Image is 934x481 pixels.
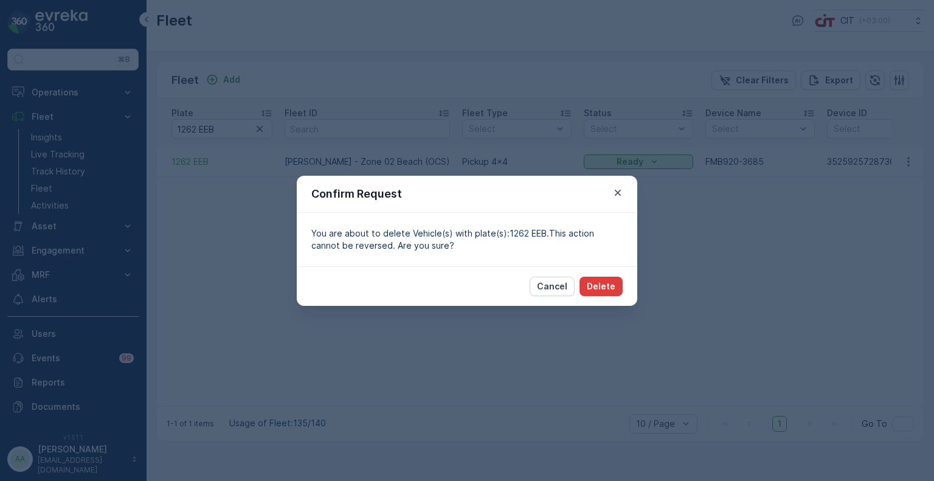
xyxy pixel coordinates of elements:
[311,227,623,252] p: You are about to delete Vehicle(s) with plate(s):1262 EEB.This action cannot be reversed. Are you...
[311,185,402,202] p: Confirm Request
[587,280,615,292] p: Delete
[537,280,567,292] p: Cancel
[530,277,575,296] button: Cancel
[579,277,623,296] button: Delete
